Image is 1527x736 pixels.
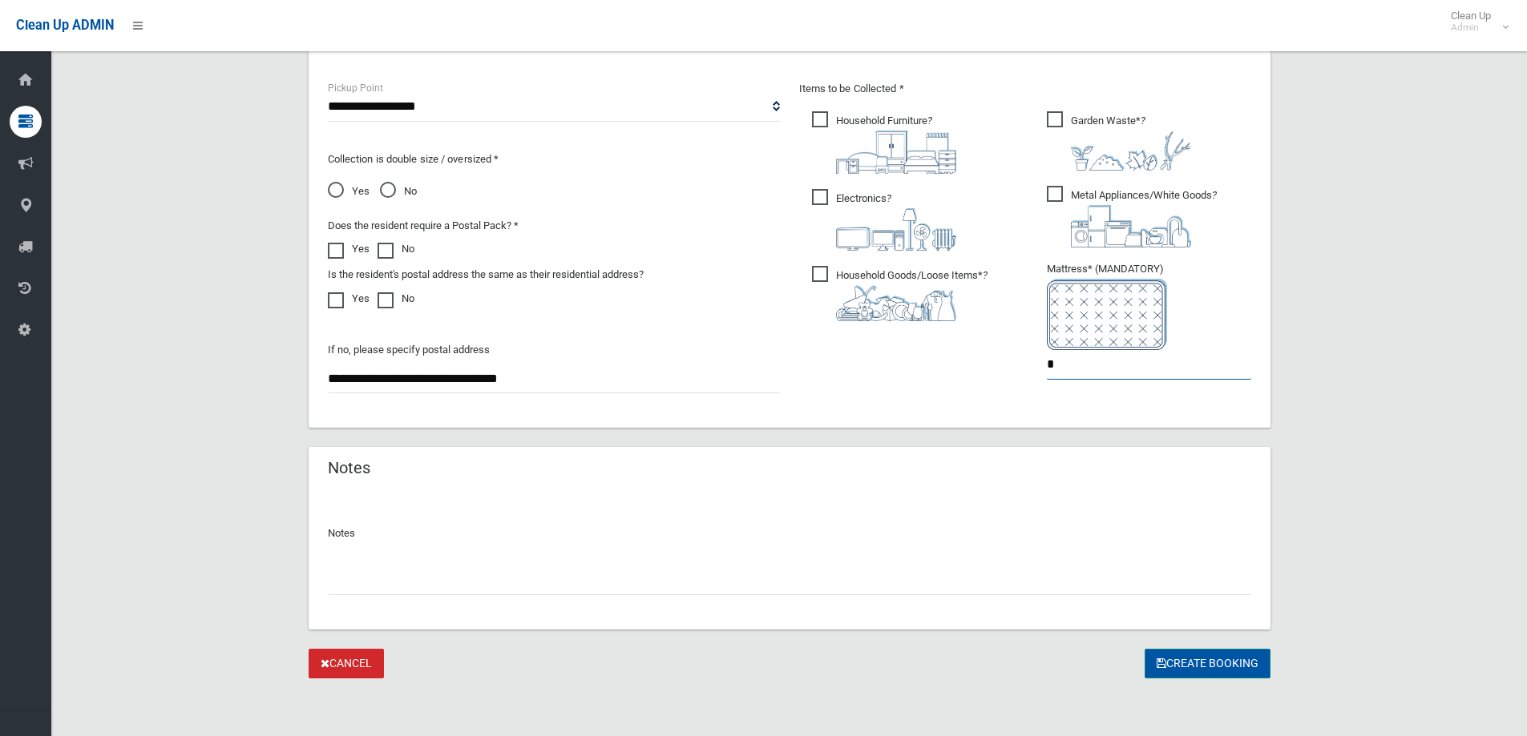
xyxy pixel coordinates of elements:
label: Is the resident's postal address the same as their residential address? [328,265,644,284]
i: ? [1071,189,1217,247]
small: Admin [1451,22,1491,34]
span: Mattress* (MANDATORY) [1047,263,1251,350]
label: No [378,289,414,308]
i: ? [836,115,956,174]
img: aa9efdbe659d29b613fca23ba79d85cb.png [836,131,956,174]
span: Clean Up [1443,10,1507,34]
label: Yes [328,239,370,259]
p: Items to be Collected * [799,79,1251,99]
img: b13cc3517677393f34c0a387616ef184.png [836,285,956,321]
label: If no, please specify postal address [328,340,490,360]
p: Notes [328,524,1251,543]
span: Household Goods/Loose Items* [812,266,988,321]
i: ? [836,192,956,251]
span: Metal Appliances/White Goods [1047,186,1217,247]
span: Yes [328,182,370,201]
label: No [378,239,414,259]
img: 36c1b0289cb1767239cdd3de9e694f19.png [1071,205,1191,247]
span: Electronics [812,189,956,251]
span: Garden Waste* [1047,111,1191,171]
img: 4fd8a5c772b2c999c83690221e5242e0.png [1071,131,1191,171]
button: Create Booking [1145,649,1270,678]
img: 394712a680b73dbc3d2a6a3a7ffe5a07.png [836,208,956,251]
label: Yes [328,289,370,308]
span: Household Furniture [812,111,956,174]
span: Clean Up ADMIN [16,18,114,33]
span: No [380,182,417,201]
p: Collection is double size / oversized * [328,150,780,169]
i: ? [836,269,988,321]
label: Does the resident require a Postal Pack? * [328,216,519,235]
i: ? [1071,115,1191,171]
img: e7408bece873d2c1783593a074e5cb2f.png [1047,279,1167,350]
a: Cancel [309,649,384,678]
header: Notes [309,452,390,484]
